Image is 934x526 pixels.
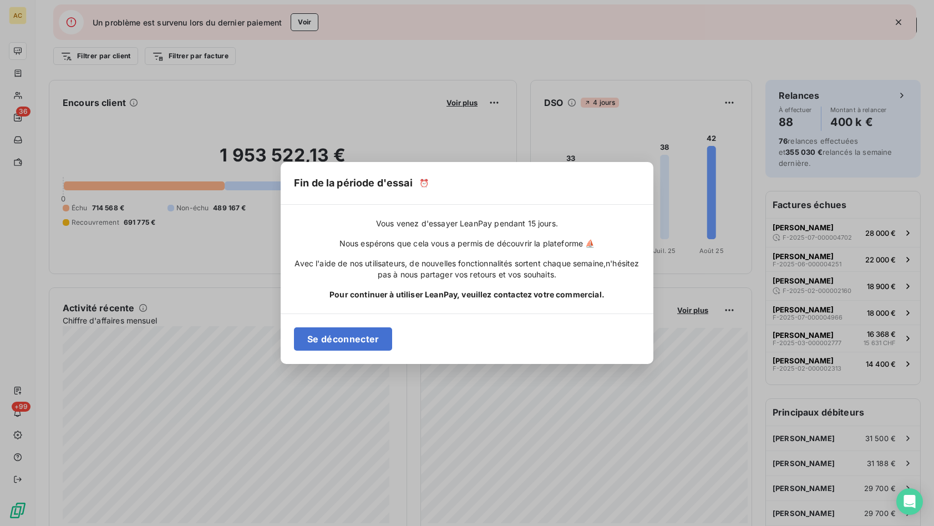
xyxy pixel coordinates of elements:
span: Nous espérons que cela vous a permis de découvrir la plateforme [339,238,595,249]
span: Avec l'aide de nos utilisateurs, de nouvelles fonctionnalités sortent chaque semaine, [295,259,606,268]
span: ⛵️ [585,239,595,248]
div: Open Intercom Messenger [896,488,923,515]
button: Se déconnecter [294,327,392,351]
h5: Fin de la période d'essai [294,175,413,191]
span: Vous venez d'essayer LeanPay pendant 15 jours. [376,218,558,229]
span: Pour continuer à utiliser LeanPay, veuillez contactez votre commercial. [329,289,605,300]
span: ⏰ [419,178,429,189]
